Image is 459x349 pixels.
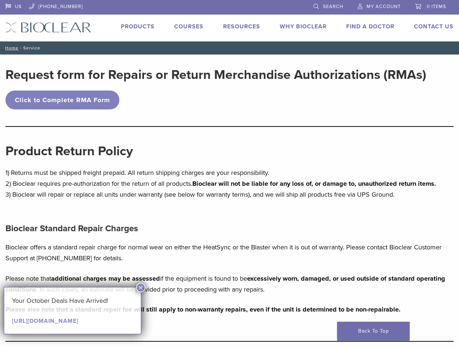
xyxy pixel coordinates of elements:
a: Resources [223,23,260,30]
p: Your October Deals Have Arrived! [12,295,133,306]
span: 0 items [427,4,446,9]
p: Bioclear offers a standard repair charge for normal wear on either the HeatSync or the Blaster wh... [5,242,454,264]
span: My Account [366,4,401,9]
a: Back To Top [337,322,410,341]
strong: additional charges may be assessed [51,274,160,282]
strong: Bioclear will not be liable for any loss of, or damage to, unauthorized return items. [192,180,436,188]
span: Search [323,4,343,9]
a: Courses [174,23,204,30]
button: Close [136,283,146,292]
img: Bioclear [5,22,91,33]
h4: Bioclear Standard Repair Charges [5,220,454,237]
a: Click to Complete RMA Form [5,91,119,109]
strong: Please also note that a standard repair fee will still apply to non-warranty repairs, even if the... [5,305,401,313]
p: 1) Returns must be shipped freight prepaid. All return shipping charges are your responsibility. ... [5,167,454,200]
strong: Product Return Policy [5,143,133,159]
a: Home [3,45,19,51]
a: [URL][DOMAIN_NAME] [12,317,78,325]
p: Please note that if the equipment is found to be . In such cases, an estimate will be provided pr... [5,273,454,295]
span: / [19,46,23,50]
a: Why Bioclear [280,23,327,30]
a: Contact Us [414,23,454,30]
a: Products [121,23,155,30]
strong: Request form for Repairs or Return Merchandise Authorizations (RMAs) [5,67,426,83]
a: Find A Doctor [346,23,394,30]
